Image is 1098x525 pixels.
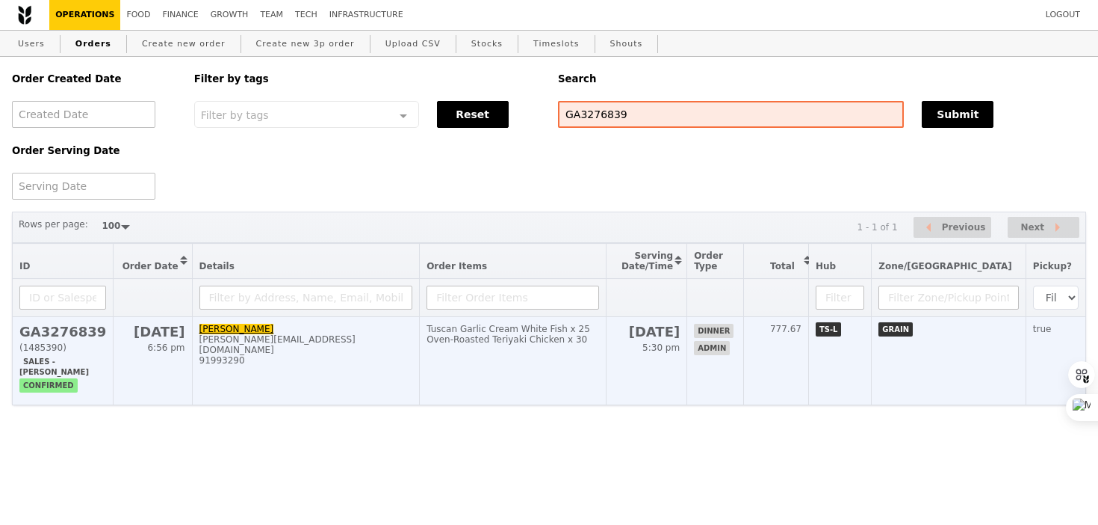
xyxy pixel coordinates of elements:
[922,101,993,128] button: Submit
[199,261,235,271] span: Details
[527,31,585,58] a: Timeslots
[604,31,649,58] a: Shouts
[19,378,78,393] span: confirmed
[613,324,680,340] h2: [DATE]
[199,334,413,355] div: [PERSON_NAME][EMAIL_ADDRESS][DOMAIN_NAME]
[1033,261,1072,271] span: Pickup?
[437,101,509,128] button: Reset
[12,31,51,58] a: Users
[427,286,598,310] input: Filter Order Items
[199,355,413,366] div: 91993290
[465,31,509,58] a: Stocks
[558,73,1086,85] h5: Search
[201,108,269,121] span: Filter by tags
[427,334,598,345] div: Oven‑Roasted Teriyaki Chicken x 30
[878,286,1019,310] input: Filter Zone/Pickup Point
[816,322,842,337] span: TS-L
[878,322,913,337] span: GRAIN
[857,222,897,233] div: 1 - 1 of 1
[19,324,106,340] h2: GA3276839
[12,145,176,156] h5: Order Serving Date
[1008,217,1079,239] button: Next
[69,31,117,58] a: Orders
[770,324,801,334] span: 777.67
[19,286,106,310] input: ID or Salesperson name
[642,343,680,353] span: 5:30 pm
[12,101,155,128] input: Created Date
[12,173,155,200] input: Serving Date
[694,324,733,338] span: dinner
[379,31,447,58] a: Upload CSV
[147,343,184,353] span: 6:56 pm
[1020,218,1044,236] span: Next
[816,286,864,310] input: Filter Hub
[194,73,540,85] h5: Filter by tags
[427,324,598,334] div: Tuscan Garlic Cream White Fish x 25
[427,261,487,271] span: Order Items
[19,343,106,353] div: (1485390)
[19,217,88,232] label: Rows per page:
[694,341,730,355] span: admin
[878,261,1012,271] span: Zone/[GEOGRAPHIC_DATA]
[18,5,31,25] img: Grain logo
[19,261,30,271] span: ID
[816,261,836,271] span: Hub
[136,31,232,58] a: Create new order
[558,101,904,128] input: Search any field
[199,324,274,334] a: [PERSON_NAME]
[914,217,991,239] button: Previous
[199,286,413,310] input: Filter by Address, Name, Email, Mobile
[250,31,361,58] a: Create new 3p order
[1033,324,1052,334] span: true
[19,354,93,379] span: Sales - [PERSON_NAME]
[694,251,723,271] span: Order Type
[12,73,176,85] h5: Order Created Date
[942,218,986,236] span: Previous
[120,324,184,340] h2: [DATE]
